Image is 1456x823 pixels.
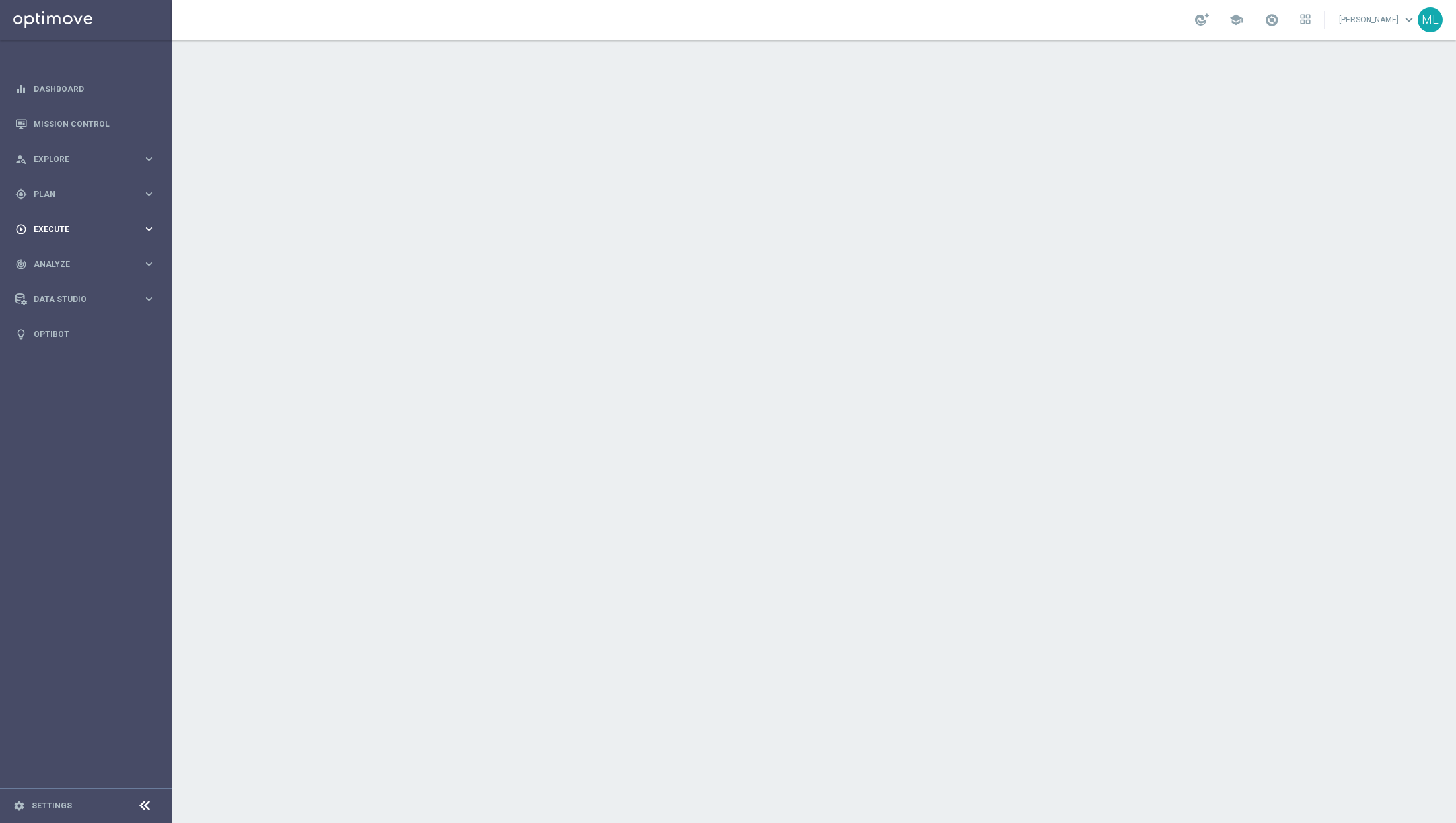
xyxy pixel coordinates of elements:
div: Mission Control [15,106,155,141]
div: Optibot [15,316,155,351]
button: equalizer Dashboard [15,84,156,94]
i: play_circle_outline [15,223,27,235]
span: Data Studio [34,295,143,303]
div: ML [1418,7,1443,32]
i: settings [13,800,25,812]
div: Analyze [15,258,143,270]
i: keyboard_arrow_right [143,293,155,305]
i: keyboard_arrow_right [143,223,155,235]
i: keyboard_arrow_right [143,188,155,200]
span: Explore [34,155,143,163]
div: Data Studio [15,293,143,305]
span: Analyze [34,260,143,268]
i: track_changes [15,258,27,270]
span: Execute [34,225,143,233]
a: Settings [32,802,72,810]
div: Plan [15,188,143,200]
i: lightbulb [15,328,27,340]
div: Explore [15,153,143,165]
span: keyboard_arrow_down [1402,13,1416,27]
a: Dashboard [34,71,155,106]
button: lightbulb Optibot [15,329,156,340]
button: gps_fixed Plan keyboard_arrow_right [15,189,156,199]
button: play_circle_outline Execute keyboard_arrow_right [15,224,156,234]
i: keyboard_arrow_right [143,153,155,165]
button: Mission Control [15,119,156,129]
button: track_changes Analyze keyboard_arrow_right [15,259,156,269]
i: person_search [15,153,27,165]
button: person_search Explore keyboard_arrow_right [15,154,156,164]
a: Mission Control [34,106,155,141]
div: Execute [15,223,143,235]
span: school [1229,13,1243,27]
span: Plan [34,190,143,198]
a: Optibot [34,316,155,351]
a: [PERSON_NAME]keyboard_arrow_down [1338,10,1418,30]
div: Dashboard [15,71,155,106]
i: gps_fixed [15,188,27,200]
i: equalizer [15,83,27,95]
i: keyboard_arrow_right [143,258,155,270]
button: Data Studio keyboard_arrow_right [15,294,156,304]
